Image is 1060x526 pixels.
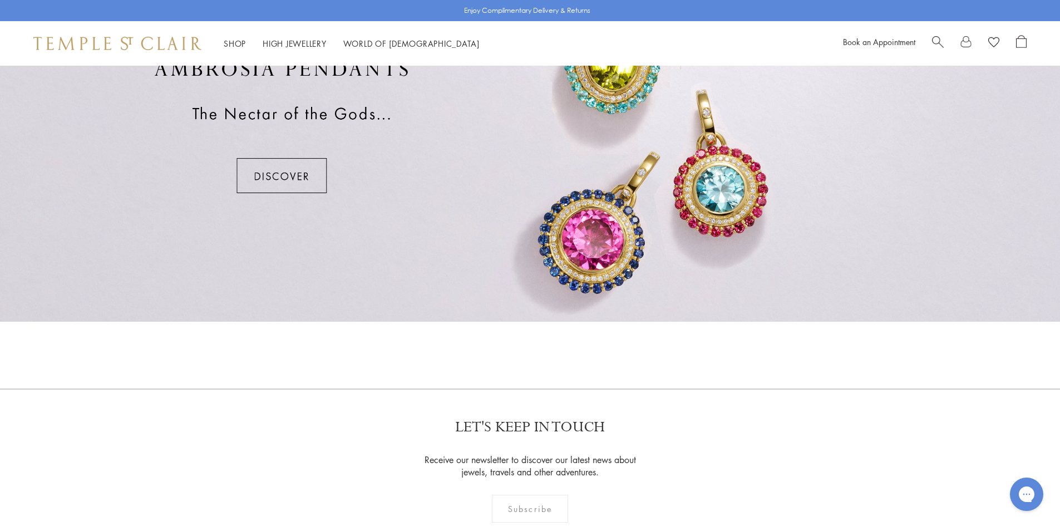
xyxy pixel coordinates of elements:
div: Subscribe [492,495,568,523]
a: World of [DEMOGRAPHIC_DATA]World of [DEMOGRAPHIC_DATA] [343,38,480,49]
iframe: Gorgias live chat messenger [1004,474,1049,515]
a: Search [932,35,944,52]
p: Receive our newsletter to discover our latest news about jewels, travels and other adventures. [417,454,643,478]
a: High JewelleryHigh Jewellery [263,38,327,49]
img: Temple St. Clair [33,37,201,50]
a: Book an Appointment [843,36,915,47]
a: ShopShop [224,38,246,49]
a: Open Shopping Bag [1016,35,1027,52]
a: View Wishlist [988,35,999,52]
p: LET'S KEEP IN TOUCH [455,417,605,437]
nav: Main navigation [224,37,480,51]
p: Enjoy Complimentary Delivery & Returns [464,5,590,16]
